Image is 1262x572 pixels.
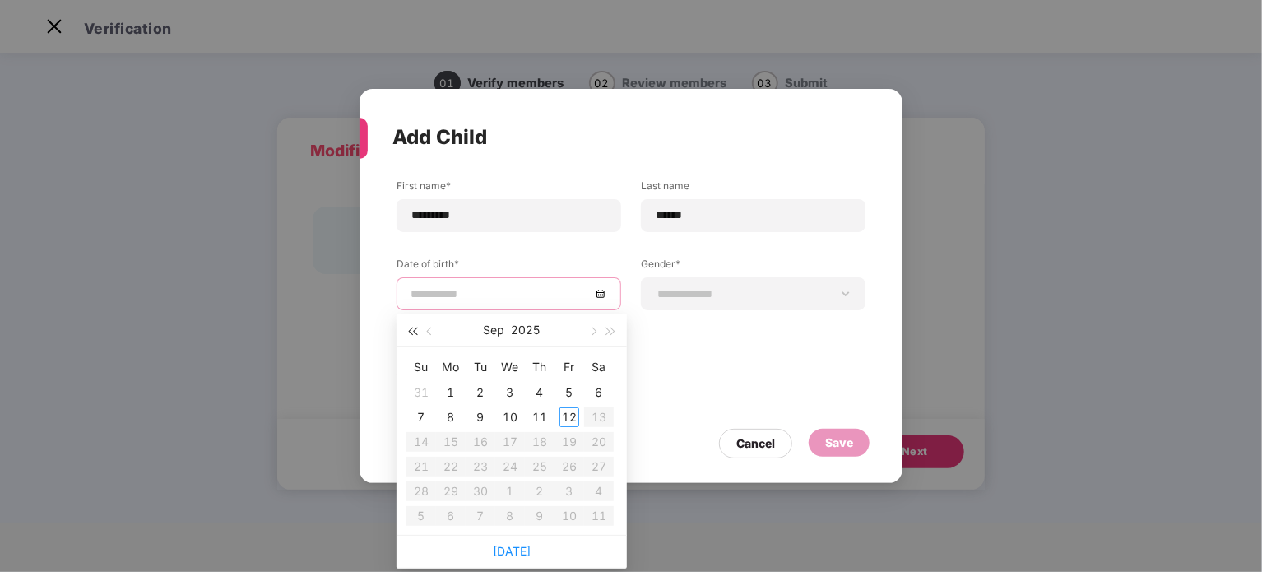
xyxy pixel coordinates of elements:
td: 2025-09-07 [406,405,436,430]
td: 2025-09-10 [495,405,525,430]
a: [DATE] [493,544,531,558]
label: Gender* [641,257,865,277]
div: Add Child [392,105,830,170]
td: 2025-08-31 [406,380,436,405]
th: Su [406,354,436,380]
td: 2025-09-03 [495,380,525,405]
td: 2025-09-09 [466,405,495,430]
label: First name* [397,179,621,199]
div: 8 [441,407,461,427]
td: 2025-09-01 [436,380,466,405]
div: 12 [559,407,579,427]
button: 2025 [512,314,541,346]
div: Save [825,434,853,452]
td: 2025-09-12 [554,405,584,430]
div: Cancel [736,435,775,453]
th: We [495,354,525,380]
div: 9 [471,407,490,427]
th: Sa [584,354,614,380]
div: 10 [500,407,520,427]
th: Th [525,354,554,380]
td: 2025-09-04 [525,380,554,405]
div: 5 [559,383,579,402]
td: 2025-09-06 [584,380,614,405]
div: 4 [530,383,550,402]
th: Fr [554,354,584,380]
td: 2025-09-02 [466,380,495,405]
button: Sep [484,314,505,346]
div: 2 [471,383,490,402]
label: Last name [641,179,865,199]
div: 31 [411,383,431,402]
th: Tu [466,354,495,380]
div: 6 [589,383,609,402]
td: 2025-09-08 [436,405,466,430]
td: 2025-09-05 [554,380,584,405]
div: 7 [411,407,431,427]
div: 1 [441,383,461,402]
td: 2025-09-11 [525,405,554,430]
label: Date of birth* [397,257,621,277]
div: 3 [500,383,520,402]
div: 11 [530,407,550,427]
th: Mo [436,354,466,380]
